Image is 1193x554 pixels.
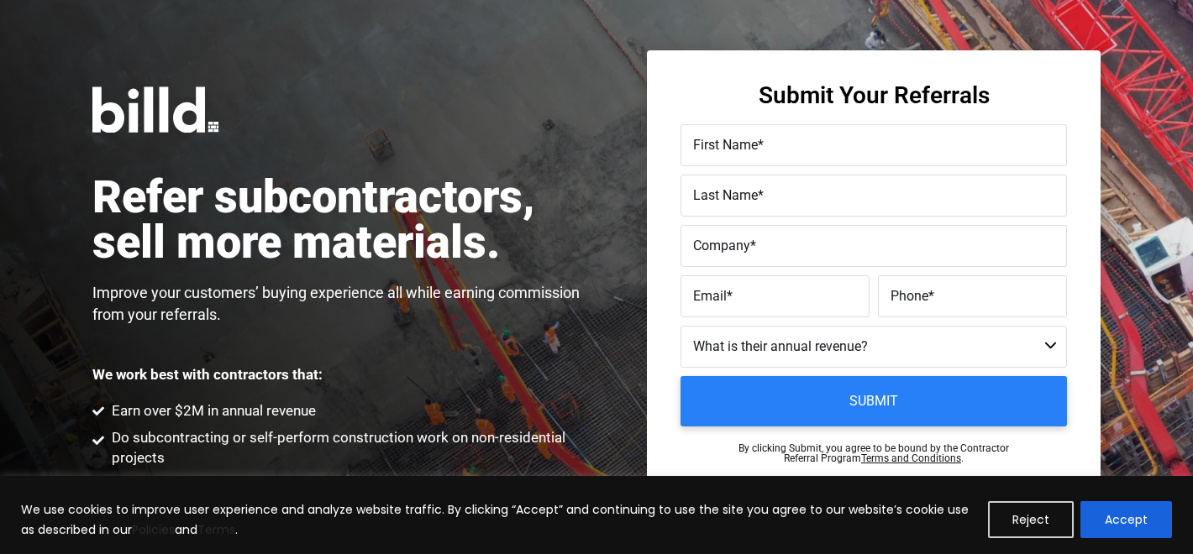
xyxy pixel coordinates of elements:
h1: Refer subcontractors, sell more materials. [92,175,596,265]
button: Accept [1080,501,1172,538]
a: Policies [132,521,175,538]
p: We use cookies to improve user experience and analyze website traffic. By clicking “Accept” and c... [21,499,975,540]
span: Last Name [693,187,758,203]
span: Do subcontracting or self-perform construction work on non-residential projects [108,428,597,468]
p: By clicking Submit, you agree to be bound by the Contractor Referral Program . [738,443,1009,463]
p: We work best with contractors that: [92,368,323,382]
span: First Name [693,137,758,153]
span: Company [693,238,750,253]
span: Email [693,288,727,304]
button: Reject [988,501,1074,538]
a: Terms and Conditions [861,452,961,464]
input: Submit [681,376,1067,426]
a: Terms [197,521,235,538]
h3: Submit Your Referrals [759,84,990,107]
p: Improve your customers’ buying experience all while earning commission from your referrals. [92,282,596,326]
span: Earn over $2M in annual revenue [108,401,316,421]
span: Phone [891,288,928,304]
